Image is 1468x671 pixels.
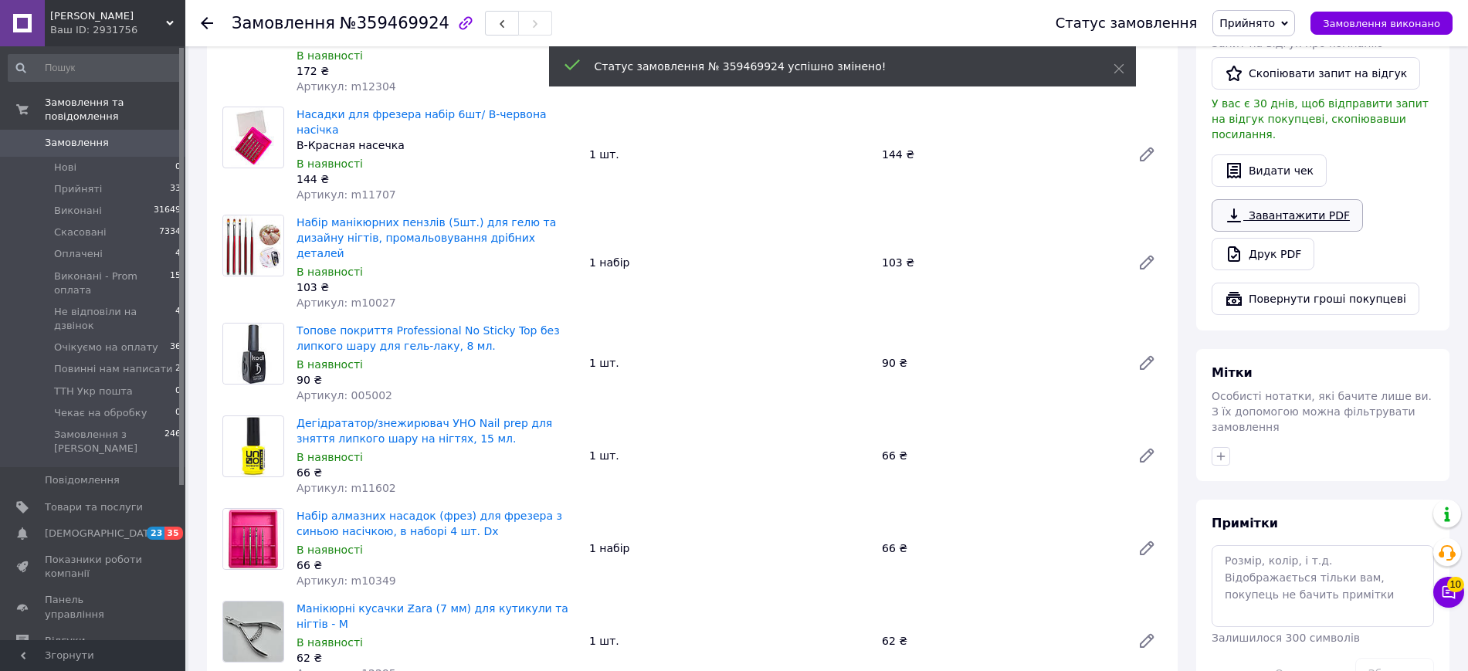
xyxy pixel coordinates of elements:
[8,54,182,82] input: Пошук
[297,636,363,649] span: В наявності
[45,473,120,487] span: Повідомлення
[1212,365,1253,380] span: Мітки
[175,362,181,376] span: 2
[232,14,335,32] span: Замовлення
[147,527,164,540] span: 23
[297,171,577,187] div: 144 ₴
[45,593,143,621] span: Панель управління
[297,216,556,259] a: Набір манікюрних пензлів (5шт.) для гелю та дизайну нігтів, промальовування дрібних деталей
[1212,283,1419,315] button: Повернути гроші покупцеві
[1131,440,1162,471] a: Редагувати
[297,137,577,153] div: В-Красная насечка
[45,500,143,514] span: Товари та послуги
[297,544,363,556] span: В наявності
[54,204,102,218] span: Виконані
[54,385,133,398] span: ТТН Укр пошта
[54,362,173,376] span: Повинні нам написати
[1212,199,1363,232] a: Завантажити PDF
[223,324,283,384] img: Топове покриття Professional No Sticky Top без липкого шару для гель-лаку, 8 мл.
[164,428,181,456] span: 246
[297,266,363,278] span: В наявності
[297,280,577,295] div: 103 ₴
[54,305,175,333] span: Не відповіли на дзвінок
[1131,247,1162,278] a: Редагувати
[297,574,396,587] span: Артикул: m10349
[1212,390,1432,433] span: Особисті нотатки, які бачите лише ви. З їх допомогою можна фільтрувати замовлення
[297,465,577,480] div: 66 ₴
[297,510,562,537] a: Набір алмазних насадок (фрез) для фрезера з синьою насічкою, в наборі 4 шт. Dx
[175,247,181,261] span: 4
[54,406,147,420] span: Чекає на обробку
[170,182,181,196] span: 33
[297,372,577,388] div: 90 ₴
[1447,577,1464,592] span: 10
[297,602,568,630] a: Манікюрні кусачки Ƶarа (7 мм) для кутикули та нігтів - M
[164,527,182,540] span: 35
[297,557,577,573] div: 66 ₴
[1131,139,1162,170] a: Редагувати
[1212,238,1314,270] a: Друк PDF
[876,630,1125,652] div: 62 ₴
[231,107,276,168] img: Насадки для фрезера набір 6шт/ В-червона насічка
[223,215,283,276] img: Набір манікюрних пензлів (5шт.) для гелю та дизайну нігтів, промальовування дрібних деталей
[1131,347,1162,378] a: Редагувати
[223,602,283,662] img: Манікюрні кусачки Ƶarа (7 мм) для кутикули та нігтів - M
[583,252,876,273] div: 1 набір
[154,204,181,218] span: 31649
[1433,577,1464,608] button: Чат з покупцем10
[1056,15,1198,31] div: Статус замовлення
[50,9,166,23] span: Знайди Дешевше
[1310,12,1453,35] button: Замовлення виконано
[175,385,181,398] span: 0
[340,14,449,32] span: №359469924
[54,341,158,354] span: Очікуємо на оплату
[297,158,363,170] span: В наявності
[45,96,185,124] span: Замовлення та повідомлення
[54,161,76,175] span: Нові
[876,537,1125,559] div: 66 ₴
[159,225,181,239] span: 7334
[1131,625,1162,656] a: Редагувати
[1323,18,1440,29] span: Замовлення виконано
[297,451,363,463] span: В наявності
[231,416,276,476] img: Дегідрататор/знежирювач УНО Nail prep для зняття липкого шару на нігтях, 15 мл.
[876,144,1125,165] div: 144 ₴
[583,144,876,165] div: 1 шт.
[297,324,560,352] a: Топове покриття Professional No Sticky Top без липкого шару для гель-лаку, 8 мл.
[297,80,396,93] span: Артикул: m12304
[45,553,143,581] span: Показники роботи компанії
[595,59,1075,74] div: Статус замовлення № 359469924 успішно змінено!
[45,136,109,150] span: Замовлення
[54,247,103,261] span: Оплачені
[876,352,1125,374] div: 90 ₴
[1212,516,1278,530] span: Примітки
[201,15,213,31] div: Повернутися назад
[876,252,1125,273] div: 103 ₴
[297,389,392,402] span: Артикул: 005002
[297,188,396,201] span: Артикул: m11707
[876,445,1125,466] div: 66 ₴
[1219,17,1275,29] span: Прийнято
[297,358,363,371] span: В наявності
[50,23,185,37] div: Ваш ID: 2931756
[54,269,170,297] span: Виконані - Prom оплата
[1212,632,1360,644] span: Залишилося 300 символів
[45,527,159,541] span: [DEMOGRAPHIC_DATA]
[583,445,876,466] div: 1 шт.
[297,650,577,666] div: 62 ₴
[583,537,876,559] div: 1 набір
[170,341,181,354] span: 36
[54,428,164,456] span: Замовлення з [PERSON_NAME]
[297,297,396,309] span: Артикул: m10027
[175,406,181,420] span: 0
[1212,57,1420,90] button: Скопіювати запит на відгук
[45,634,85,648] span: Відгуки
[54,225,107,239] span: Скасовані
[54,182,102,196] span: Прийняті
[297,482,396,494] span: Артикул: m11602
[297,108,547,136] a: Насадки для фрезера набір 6шт/ В-червона насічка
[175,161,181,175] span: 0
[583,630,876,652] div: 1 шт.
[170,269,181,297] span: 15
[223,509,283,569] img: Набір алмазних насадок (фрез) для фрезера з синьою насічкою, в наборі 4 шт. Dx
